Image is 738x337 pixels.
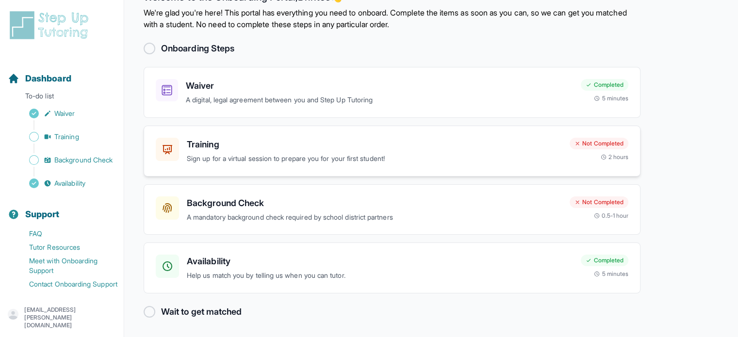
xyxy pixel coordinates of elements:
[581,255,628,266] div: Completed
[8,227,124,241] a: FAQ
[144,67,640,118] a: WaiverA digital, legal agreement between you and Step Up TutoringCompleted5 minutes
[186,79,573,93] h3: Waiver
[144,184,640,235] a: Background CheckA mandatory background check required by school district partnersNot Completed0.5...
[187,270,573,281] p: Help us match you by telling us when you can tutor.
[54,155,113,165] span: Background Check
[4,192,120,225] button: Support
[144,126,640,177] a: TrainingSign up for a virtual session to prepare you for your first student!Not Completed2 hours
[594,95,628,102] div: 5 minutes
[25,72,71,85] span: Dashboard
[8,277,124,291] a: Contact Onboarding Support
[144,242,640,293] a: AvailabilityHelp us match you by telling us when you can tutor.Completed5 minutes
[54,109,75,118] span: Waiver
[54,132,79,142] span: Training
[4,91,120,105] p: To-do list
[8,130,124,144] a: Training
[187,255,573,268] h3: Availability
[8,306,116,329] button: [EMAIL_ADDRESS][PERSON_NAME][DOMAIN_NAME]
[594,212,628,220] div: 0.5-1 hour
[601,153,629,161] div: 2 hours
[187,212,562,223] p: A mandatory background check required by school district partners
[594,270,628,278] div: 5 minutes
[161,305,242,319] h2: Wait to get matched
[8,107,124,120] a: Waiver
[8,241,124,254] a: Tutor Resources
[187,196,562,210] h3: Background Check
[25,208,60,221] span: Support
[8,153,124,167] a: Background Check
[24,306,116,329] p: [EMAIL_ADDRESS][PERSON_NAME][DOMAIN_NAME]
[186,95,573,106] p: A digital, legal agreement between you and Step Up Tutoring
[161,42,234,55] h2: Onboarding Steps
[8,177,124,190] a: Availability
[570,138,628,149] div: Not Completed
[8,10,94,41] img: logo
[581,79,628,91] div: Completed
[54,178,85,188] span: Availability
[8,72,71,85] a: Dashboard
[4,56,120,89] button: Dashboard
[187,138,562,151] h3: Training
[187,153,562,164] p: Sign up for a virtual session to prepare you for your first student!
[570,196,628,208] div: Not Completed
[144,7,640,30] p: We're glad you're here! This portal has everything you need to onboard. Complete the items as soo...
[8,254,124,277] a: Meet with Onboarding Support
